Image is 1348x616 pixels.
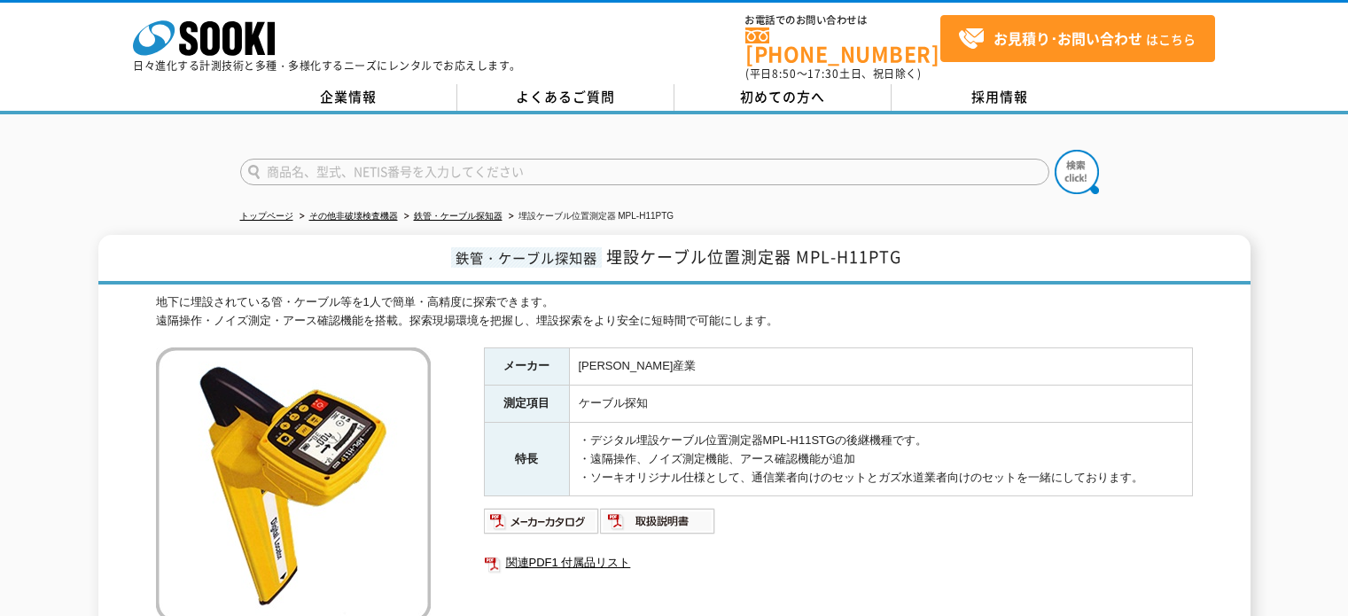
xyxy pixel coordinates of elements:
[745,27,940,64] a: [PHONE_NUMBER]
[892,84,1109,111] a: 採用情報
[457,84,674,111] a: よくあるご質問
[133,60,521,71] p: 日々進化する計測技術と多種・多様化するニーズにレンタルでお応えします。
[240,84,457,111] a: 企業情報
[940,15,1215,62] a: お見積り･お問い合わせはこちら
[484,519,600,533] a: メーカーカタログ
[1055,150,1099,194] img: btn_search.png
[745,66,921,82] span: (平日 ～ 土日、祝日除く)
[600,507,716,535] img: 取扱説明書
[414,211,503,221] a: 鉄管・ケーブル探知器
[993,27,1142,49] strong: お見積り･お問い合わせ
[569,348,1192,386] td: [PERSON_NAME]産業
[569,386,1192,423] td: ケーブル探知
[484,386,569,423] th: 測定項目
[600,519,716,533] a: 取扱説明書
[484,551,1193,574] a: 関連PDF1 付属品リスト
[958,26,1196,52] span: はこちら
[569,423,1192,496] td: ・デジタル埋設ケーブル位置測定器MPL-H11STGの後継機種です。 ・遠隔操作、ノイズ測定機能、アース確認機能が追加 ・ソーキオリジナル仕様として、通信業者向けのセットとガズ水道業者向けのセッ...
[505,207,674,226] li: 埋設ケーブル位置測定器 MPL-H11PTG
[807,66,839,82] span: 17:30
[484,348,569,386] th: メーカー
[309,211,398,221] a: その他非破壊検査機器
[451,247,602,268] span: 鉄管・ケーブル探知器
[745,15,940,26] span: お電話でのお問い合わせは
[740,87,825,106] span: 初めての方へ
[674,84,892,111] a: 初めての方へ
[484,423,569,496] th: 特長
[156,293,1193,331] div: 地下に埋設されている管・ケーブル等を1人で簡単・高精度に探索できます。 遠隔操作・ノイズ測定・アース確認機能を搭載。探索現場環境を把握し、埋設探索をより安全に短時間で可能にします。
[606,245,901,269] span: 埋設ケーブル位置測定器 MPL-H11PTG
[240,159,1049,185] input: 商品名、型式、NETIS番号を入力してください
[484,507,600,535] img: メーカーカタログ
[772,66,797,82] span: 8:50
[240,211,293,221] a: トップページ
